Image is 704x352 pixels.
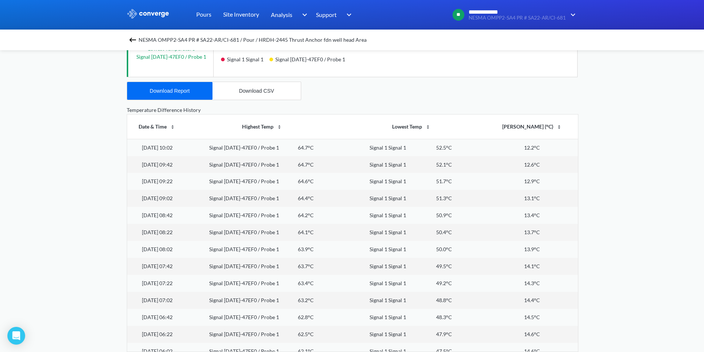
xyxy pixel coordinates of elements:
td: [DATE] 07:22 [127,275,188,292]
td: 13.7°C [486,224,578,241]
th: Highest Temp [187,115,337,139]
th: Date & Time [127,115,188,139]
div: Signal 1 Signal 1 [370,161,406,169]
div: 48.8°C [436,296,452,304]
div: Signal 1 Signal 1 [370,177,406,185]
div: Signal 1 Signal 1 [370,296,406,304]
td: [DATE] 08:02 [127,241,188,258]
div: Download CSV [239,88,274,94]
td: 13.9°C [486,241,578,258]
th: [PERSON_NAME] (°C) [486,115,578,139]
td: 14.6°C [486,326,578,343]
div: 63.9°C [298,245,314,253]
div: 50.9°C [436,211,452,219]
button: Download CSV [212,82,301,100]
span: Analysis [271,10,292,19]
img: backspace.svg [128,35,137,44]
td: 14.4°C [486,292,578,309]
td: 13.4°C [486,207,578,224]
th: Lowest Temp [337,115,486,139]
div: Signal [DATE]-47EF0 / Probe 1 [209,262,279,270]
p: Signal [DATE]-47EF0 / Probe 1 [136,53,206,61]
td: [DATE] 06:22 [127,326,188,343]
div: Signal 1 Signal 1 [370,228,406,236]
img: downArrow.svg [342,10,354,19]
span: Support [316,10,337,19]
div: Temperature Difference History [127,106,578,114]
div: 64.4°C [298,194,314,202]
td: 12.2°C [486,139,578,156]
img: downArrow.svg [566,10,578,19]
td: [DATE] 08:22 [127,224,188,241]
div: Download Report [150,88,190,94]
td: 12.6°C [486,156,578,173]
div: 49.5°C [436,262,452,270]
div: Signal [DATE]-47EF0 / Probe 1 [209,279,279,287]
div: 63.4°C [298,279,314,287]
button: Download Report [127,82,212,100]
img: sort-icon.svg [425,124,431,130]
div: Signal 1 Signal 1 [370,245,406,253]
div: Signal 1 Signal 1 [370,194,406,202]
div: Signal [DATE]-47EF0 / Probe 1 [209,177,279,185]
div: 64.1°C [298,228,314,236]
td: [DATE] 07:02 [127,292,188,309]
td: 12.9°C [486,173,578,190]
td: 14.1°C [486,258,578,275]
span: NESMA OMPP2-SA4 PR # SA22-AR/CI-681 / Pour / HRDH-2445 Thrust Anchor fdn well head Area [139,35,367,45]
div: Signal [DATE]-47EF0 / Probe 1 [209,161,279,169]
div: Signal 1 Signal 1 [370,279,406,287]
div: 64.2°C [298,211,314,219]
td: 14.3°C [486,275,578,292]
div: 52.5°C [436,144,452,152]
img: sort-icon.svg [556,124,562,130]
div: 64.7°C [298,144,314,152]
div: Signal [DATE]-47EF0 / Probe 1 [209,228,279,236]
div: Signal [DATE]-47EF0 / Probe 1 [209,211,279,219]
div: 49.2°C [436,279,452,287]
div: 50.4°C [436,228,452,236]
div: Signal [DATE]-47EF0 / Probe 1 [209,245,279,253]
td: [DATE] 07:42 [127,258,188,275]
div: 63.2°C [298,296,314,304]
div: Signal 1 Signal 1 [370,144,406,152]
img: sort-icon.svg [170,124,176,130]
td: [DATE] 06:42 [127,309,188,326]
div: Signal 1 Signal 1 [370,262,406,270]
div: 52.1°C [436,161,452,169]
img: logo_ewhite.svg [127,9,170,18]
div: 51.3°C [436,194,452,202]
div: Signal 1 Signal 1 [370,330,406,338]
td: 13.1°C [486,190,578,207]
td: [DATE] 09:02 [127,190,188,207]
div: Open Intercom Messenger [7,327,25,345]
div: Signal [DATE]-47EF0 / Probe 1 [209,330,279,338]
img: sort-icon.svg [276,124,282,130]
div: Signal 1 Signal 1 [370,211,406,219]
div: 62.8°C [298,313,314,321]
td: [DATE] 09:42 [127,156,188,173]
div: 47.9°C [436,330,452,338]
div: 62.5°C [298,330,314,338]
div: Signal [DATE]-47EF0 / Probe 1 [209,296,279,304]
td: [DATE] 10:02 [127,139,188,156]
div: Signal [DATE]-47EF0 / Probe 1 [209,313,279,321]
div: 51.7°C [436,177,452,185]
div: Signal [DATE]-47EF0 / Probe 1 [209,144,279,152]
div: 64.7°C [298,161,314,169]
img: downArrow.svg [297,10,309,19]
div: 48.3°C [436,313,452,321]
td: [DATE] 08:42 [127,207,188,224]
td: [DATE] 09:22 [127,173,188,190]
td: 14.5°C [486,309,578,326]
div: Signal [DATE]-47EF0 / Probe 1 [209,194,279,202]
div: 64.6°C [298,177,314,185]
div: Signal 1 Signal 1 [221,54,269,71]
div: 50.0°C [436,245,452,253]
span: NESMA OMPP2-SA4 PR # SA22-AR/CI-681 [469,15,566,21]
div: Signal 1 Signal 1 [370,313,406,321]
div: Signal [DATE]-47EF0 / Probe 1 [269,54,351,71]
div: 63.7°C [298,262,314,270]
